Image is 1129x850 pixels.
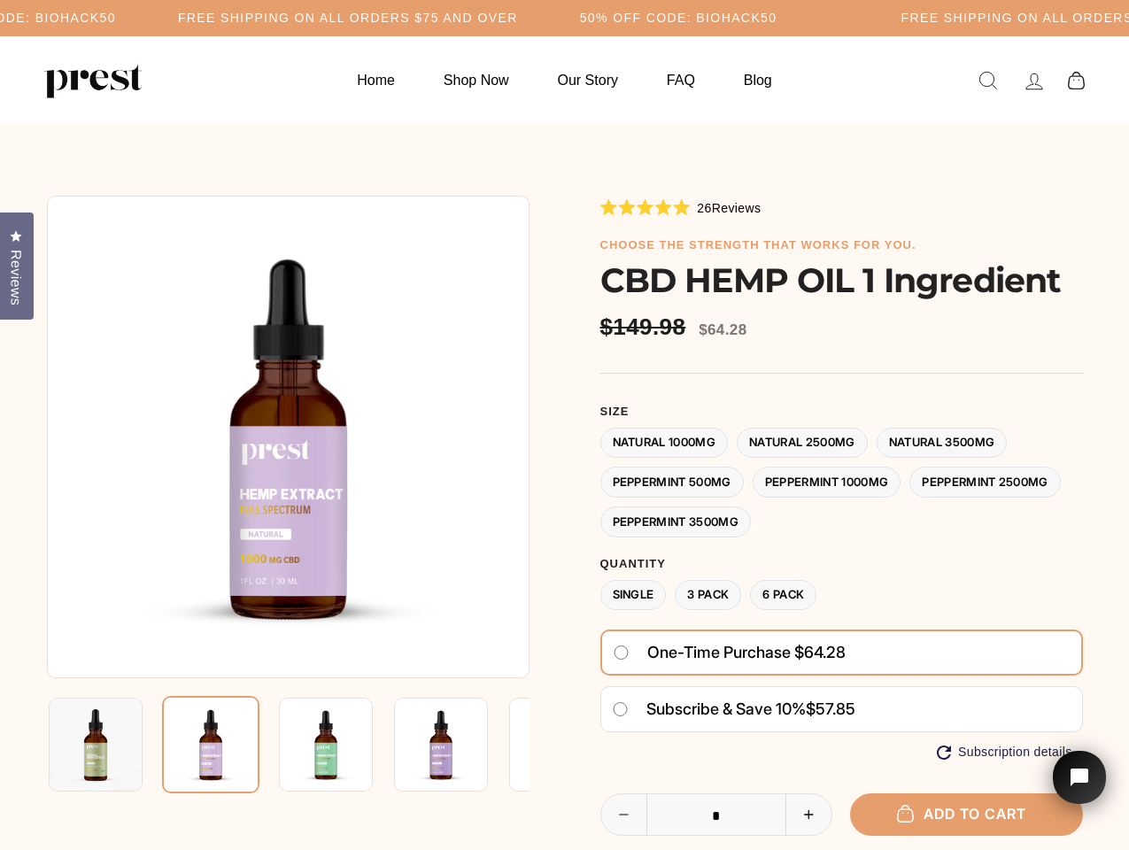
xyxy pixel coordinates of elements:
span: Subscribe & save 10% [646,699,806,718]
h5: 50% OFF CODE: BIOHACK50 [580,11,777,26]
label: Peppermint 500MG [600,467,744,498]
a: Shop Now [421,63,531,97]
span: Reviews [4,250,27,305]
a: Blog [722,63,794,97]
label: Peppermint 2500MG [909,467,1061,498]
img: CBD HEMP OIL 1 Ingredient [49,698,143,792]
span: 26 [697,201,711,215]
input: Subscribe & save 10%$57.85 [612,702,629,716]
span: Subscription details [958,745,1071,760]
label: 3 Pack [675,580,741,611]
span: $64.28 [699,321,746,338]
span: One-time purchase $64.28 [647,637,846,668]
label: Natural 2500MG [737,428,868,459]
a: Home [335,63,417,97]
label: 6 Pack [750,580,816,611]
label: Natural 3500MG [877,428,1008,459]
img: CBD HEMP OIL 1 Ingredient [394,698,488,792]
img: PREST ORGANICS [44,63,142,98]
h1: CBD HEMP OIL 1 Ingredient [600,260,1083,300]
label: Size [600,405,1083,419]
h5: Free Shipping on all orders $75 and over [178,11,518,26]
a: FAQ [645,63,717,97]
label: Peppermint 3500MG [600,506,752,537]
span: Add to cart [906,805,1026,823]
button: Reduce item quantity by one [601,794,647,835]
input: One-time purchase $64.28 [613,645,630,660]
img: CBD HEMP OIL 1 Ingredient [162,696,259,793]
div: 26Reviews [600,197,762,217]
img: CBD HEMP OIL 1 Ingredient [279,698,373,792]
span: $57.85 [806,699,855,718]
h6: choose the strength that works for you. [600,238,1083,252]
ul: Primary [335,63,793,97]
label: Single [600,580,667,611]
input: quantity [601,794,832,837]
label: Peppermint 1000MG [753,467,901,498]
button: Add to cart [850,793,1083,835]
span: $149.98 [600,313,691,341]
button: Subscription details [937,745,1071,760]
label: Natural 1000MG [600,428,729,459]
iframe: Tidio Chat [1030,726,1129,850]
img: CBD HEMP OIL 1 Ingredient [47,196,530,678]
span: Reviews [712,201,762,215]
img: CBD HEMP OIL 1 Ingredient [509,698,603,792]
button: Increase item quantity by one [785,794,831,835]
label: Quantity [600,557,1083,571]
a: Our Story [536,63,640,97]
